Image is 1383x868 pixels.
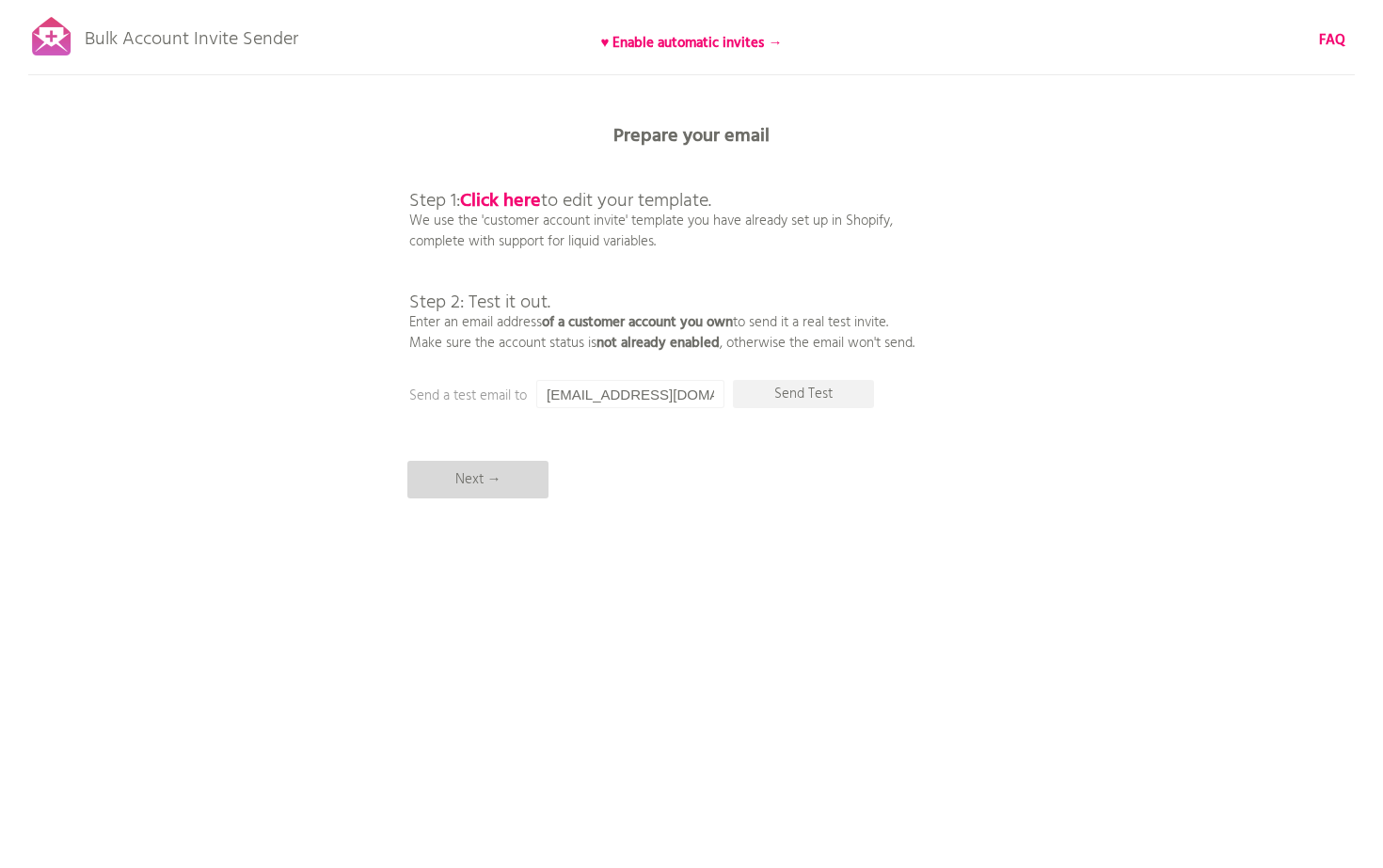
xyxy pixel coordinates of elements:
[613,121,770,151] b: Prepare your email
[407,461,548,498] p: Next →
[596,332,720,355] b: not already enabled
[1319,30,1345,51] a: FAQ
[733,380,874,408] p: Send Test
[409,186,711,216] span: Step 1: to edit your template.
[409,150,914,354] p: We use the 'customer account invite' template you have already set up in Shopify, complete with s...
[601,32,783,55] b: ♥ Enable automatic invites →
[1319,29,1345,52] b: FAQ
[409,288,550,318] span: Step 2: Test it out.
[409,386,786,406] p: Send a test email to
[460,186,541,216] a: Click here
[85,11,298,58] p: Bulk Account Invite Sender
[542,311,733,334] b: of a customer account you own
